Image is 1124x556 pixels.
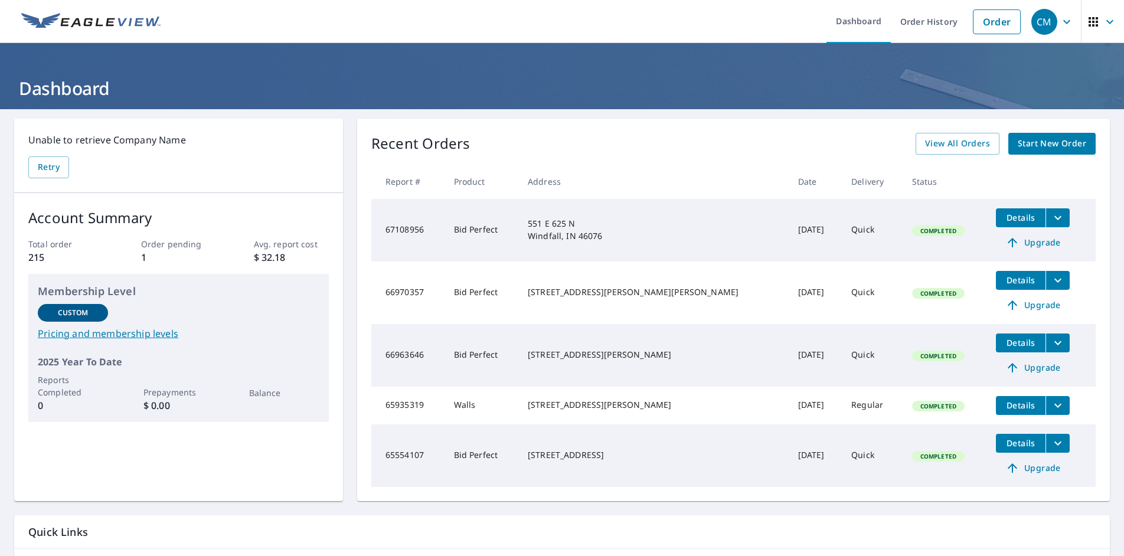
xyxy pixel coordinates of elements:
p: Prepayments [143,386,214,398]
span: Completed [913,352,963,360]
div: [STREET_ADDRESS][PERSON_NAME] [528,349,779,361]
span: Start New Order [1018,136,1086,151]
img: EV Logo [21,13,161,31]
p: Balance [249,387,319,399]
p: Account Summary [28,207,329,228]
td: 65935319 [371,387,445,424]
button: Retry [28,156,69,178]
p: Order pending [141,238,216,250]
a: Upgrade [996,233,1070,252]
div: [STREET_ADDRESS] [528,449,779,461]
td: 66970357 [371,261,445,324]
button: filesDropdownBtn-65935319 [1045,396,1070,415]
span: Upgrade [1003,361,1063,375]
a: Order [973,9,1021,34]
p: Quick Links [28,525,1096,539]
button: detailsBtn-66963646 [996,333,1045,352]
span: Details [1003,337,1038,348]
a: View All Orders [916,133,999,155]
a: Upgrade [996,459,1070,477]
th: Status [903,164,987,199]
span: Completed [913,452,963,460]
div: CM [1031,9,1057,35]
a: Start New Order [1008,133,1096,155]
span: Details [1003,437,1038,449]
span: Details [1003,212,1038,223]
td: [DATE] [789,387,842,424]
div: [STREET_ADDRESS][PERSON_NAME] [528,399,779,411]
span: Completed [913,227,963,235]
button: detailsBtn-65935319 [996,396,1045,415]
button: detailsBtn-66970357 [996,271,1045,290]
a: Upgrade [996,296,1070,315]
p: 0 [38,398,108,413]
button: filesDropdownBtn-66970357 [1045,271,1070,290]
p: $ 32.18 [254,250,329,264]
a: Pricing and membership levels [38,326,319,341]
td: Quick [842,424,903,487]
p: Unable to retrieve Company Name [28,133,329,147]
span: View All Orders [925,136,990,151]
a: Upgrade [996,358,1070,377]
span: Completed [913,402,963,410]
td: Quick [842,324,903,387]
td: [DATE] [789,261,842,324]
button: filesDropdownBtn-66963646 [1045,333,1070,352]
p: 215 [28,250,103,264]
p: Recent Orders [371,133,470,155]
td: 65554107 [371,424,445,487]
p: Custom [58,308,89,318]
h1: Dashboard [14,76,1110,100]
th: Delivery [842,164,903,199]
td: Bid Perfect [445,424,518,487]
p: 2025 Year To Date [38,355,319,369]
span: Details [1003,274,1038,286]
td: Bid Perfect [445,199,518,261]
th: Address [518,164,789,199]
p: $ 0.00 [143,398,214,413]
span: Upgrade [1003,236,1063,250]
button: filesDropdownBtn-65554107 [1045,434,1070,453]
p: Avg. report cost [254,238,329,250]
td: [DATE] [789,424,842,487]
p: Membership Level [38,283,319,299]
td: 66963646 [371,324,445,387]
div: 551 E 625 N Windfall, IN 46076 [528,218,779,241]
td: Walls [445,387,518,424]
p: Reports Completed [38,374,108,398]
span: Upgrade [1003,298,1063,312]
p: 1 [141,250,216,264]
td: Bid Perfect [445,261,518,324]
button: detailsBtn-65554107 [996,434,1045,453]
td: 67108956 [371,199,445,261]
th: Date [789,164,842,199]
td: Quick [842,199,903,261]
span: Retry [38,160,60,175]
div: [STREET_ADDRESS][PERSON_NAME][PERSON_NAME] [528,286,779,298]
button: detailsBtn-67108956 [996,208,1045,227]
th: Product [445,164,518,199]
p: Total order [28,238,103,250]
th: Report # [371,164,445,199]
span: Details [1003,400,1038,411]
span: Upgrade [1003,461,1063,475]
td: Bid Perfect [445,324,518,387]
td: [DATE] [789,324,842,387]
td: Quick [842,261,903,324]
span: Completed [913,289,963,297]
td: [DATE] [789,199,842,261]
td: Regular [842,387,903,424]
button: filesDropdownBtn-67108956 [1045,208,1070,227]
